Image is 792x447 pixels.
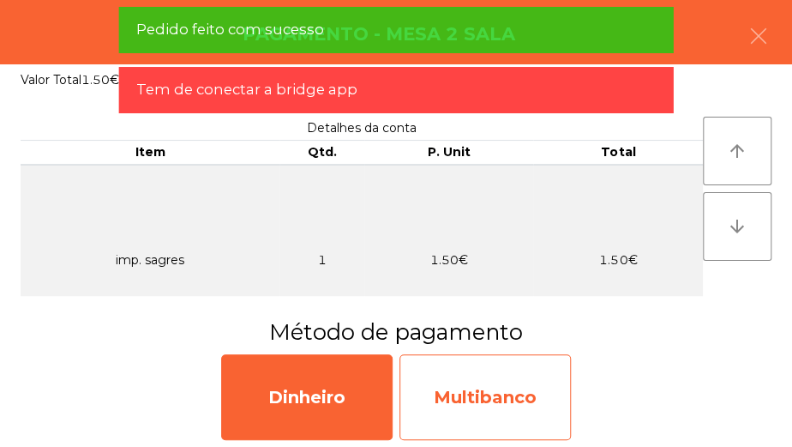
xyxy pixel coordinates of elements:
[279,165,364,354] td: 1
[533,141,703,165] th: Total
[307,120,417,136] span: Detalhes da conta
[136,19,324,40] span: Pedido feito com sucesso
[727,141,747,161] i: arrow_upward
[221,354,393,440] div: Dinheiro
[364,165,534,354] td: 1.50€
[703,117,771,185] button: arrow_upward
[136,79,357,100] span: Tem de conectar a bridge app
[21,141,279,165] th: Item
[399,354,571,440] div: Multibanco
[21,165,279,354] td: imp. sagres
[21,72,81,88] span: Valor Total
[727,216,747,237] i: arrow_downward
[533,165,703,354] td: 1.50€
[703,192,771,261] button: arrow_downward
[364,141,534,165] th: P. Unit
[279,141,364,165] th: Qtd.
[13,317,779,347] h3: Método de pagamento
[81,72,119,88] span: 1.50€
